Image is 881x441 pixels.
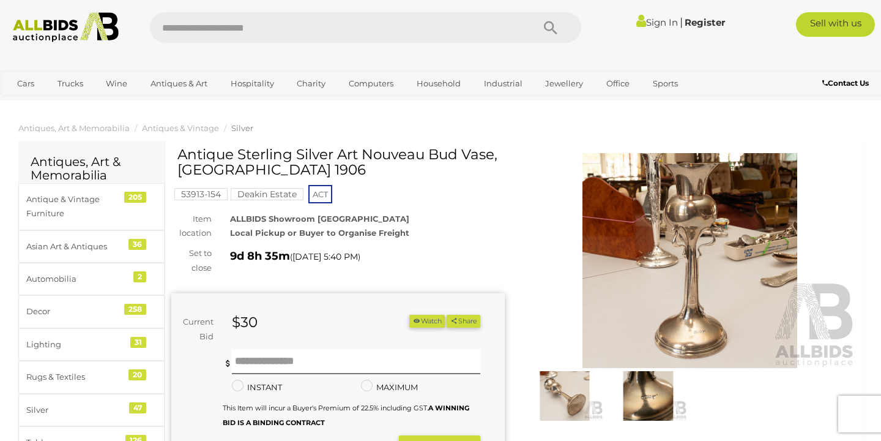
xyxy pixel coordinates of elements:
[231,123,253,133] a: Silver
[124,304,146,315] div: 258
[230,249,290,263] strong: 9d 8h 35m
[796,12,875,37] a: Sell with us
[162,246,221,275] div: Set to close
[230,228,409,238] strong: Local Pickup or Buyer to Organise Freight
[341,73,401,94] a: Computers
[18,263,165,295] a: Automobilia 2
[290,252,360,262] span: ( )
[645,73,686,94] a: Sports
[129,402,146,413] div: 47
[609,371,686,421] img: Antique Sterling Silver Art Nouveau Bud Vase, Sheffield 1906
[292,251,358,262] span: [DATE] 5:40 PM
[18,123,130,133] a: Antiques, Art & Memorabilia
[26,403,127,417] div: Silver
[7,12,125,42] img: Allbids.com.au
[174,189,228,199] a: 53913-154
[9,94,112,114] a: [GEOGRAPHIC_DATA]
[409,73,469,94] a: Household
[18,328,165,361] a: Lighting 31
[31,155,152,182] h2: Antiques, Art & Memorabilia
[685,17,725,28] a: Register
[289,73,333,94] a: Charity
[520,12,581,43] button: Search
[143,73,215,94] a: Antiques & Art
[223,404,469,426] small: This Item will incur a Buyer's Premium of 22.5% including GST.
[409,315,445,328] li: Watch this item
[50,73,91,94] a: Trucks
[128,239,146,250] div: 36
[231,189,303,199] a: Deakin Estate
[26,272,127,286] div: Automobilia
[124,192,146,203] div: 205
[361,380,418,394] label: MAXIMUM
[231,188,303,200] mark: Deakin Estate
[223,73,282,94] a: Hospitality
[308,185,332,203] span: ACT
[128,369,146,380] div: 20
[9,73,42,94] a: Cars
[18,183,165,230] a: Antique & Vintage Furniture 205
[18,394,165,426] a: Silver 47
[174,188,228,200] mark: 53913-154
[26,239,127,254] div: Asian Art & Antiques
[18,230,165,263] a: Asian Art & Antiques 36
[26,370,127,384] div: Rugs & Textiles
[409,315,445,328] button: Watch
[18,295,165,328] a: Decor 258
[162,212,221,241] div: Item location
[523,153,857,368] img: Antique Sterling Silver Art Nouveau Bud Vase, Sheffield 1906
[822,78,869,88] b: Contact Us
[26,192,127,221] div: Antique & Vintage Furniture
[26,304,127,318] div: Decor
[230,214,409,224] strong: ALLBIDS Showroom [GEOGRAPHIC_DATA]
[18,361,165,393] a: Rugs & Textiles 20
[537,73,591,94] a: Jewellery
[98,73,135,94] a: Wine
[133,271,146,282] div: 2
[232,380,282,394] label: INSTANT
[130,337,146,348] div: 31
[232,314,258,331] strong: $30
[476,73,530,94] a: Industrial
[598,73,638,94] a: Office
[822,77,872,90] a: Contact Us
[142,123,219,133] a: Antiques & Vintage
[447,315,480,328] button: Share
[680,15,683,29] span: |
[526,371,603,421] img: Antique Sterling Silver Art Nouveau Bud Vase, Sheffield 1906
[177,147,502,178] h1: Antique Sterling Silver Art Nouveau Bud Vase, [GEOGRAPHIC_DATA] 1906
[223,404,469,426] b: A WINNING BID IS A BINDING CONTRACT
[636,17,678,28] a: Sign In
[171,315,223,344] div: Current Bid
[26,337,127,352] div: Lighting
